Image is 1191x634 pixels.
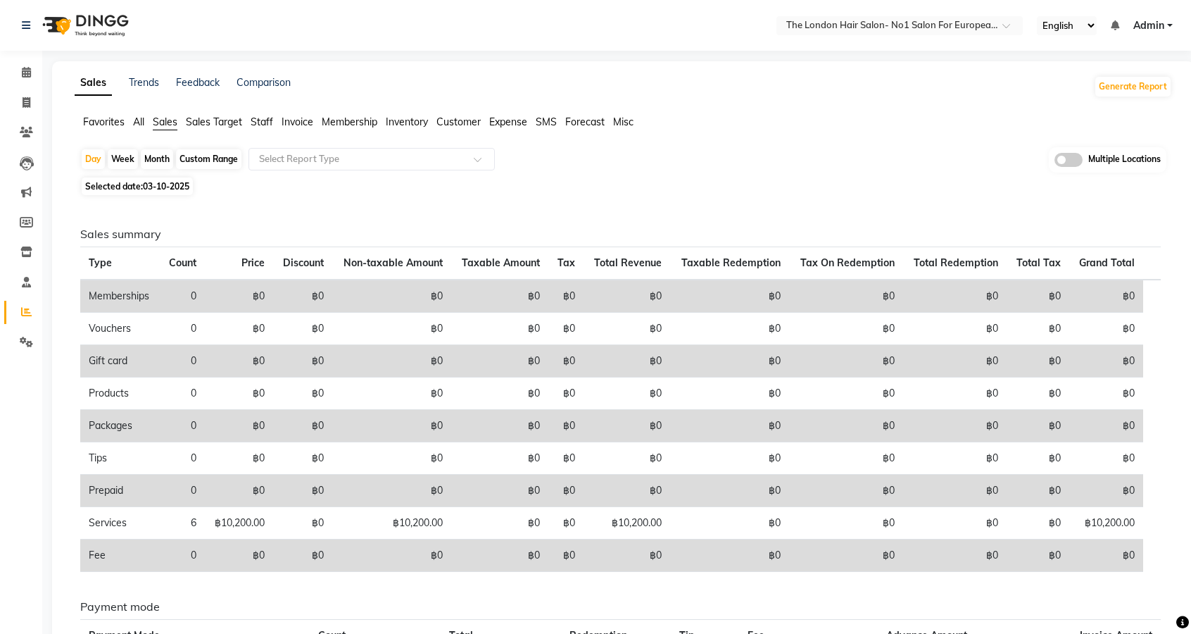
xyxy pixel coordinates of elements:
td: ฿0 [903,507,1007,540]
td: ฿0 [903,313,1007,345]
td: ฿0 [332,475,451,507]
span: Favorites [83,116,125,128]
div: Day [82,149,105,169]
td: ฿0 [1007,345,1069,378]
span: Total Redemption [914,256,998,269]
span: Discount [283,256,324,269]
td: 0 [160,410,205,442]
td: ฿0 [1007,507,1069,540]
a: Feedback [176,76,220,89]
span: Tax On Redemption [800,256,895,269]
td: ฿0 [273,313,332,345]
td: ฿0 [670,378,789,410]
a: Trends [129,76,159,89]
td: ฿0 [584,410,670,442]
td: ฿0 [273,442,332,475]
td: ฿0 [1069,280,1143,313]
td: ฿0 [548,442,584,475]
td: ฿0 [1007,378,1069,410]
td: ฿0 [273,475,332,507]
td: ฿0 [205,475,273,507]
td: ฿10,200.00 [584,507,670,540]
td: ฿0 [548,410,584,442]
td: ฿0 [789,378,903,410]
td: Vouchers [80,313,160,345]
td: ฿0 [451,410,548,442]
td: ฿0 [332,280,451,313]
span: Invoice [282,116,313,128]
span: All [133,116,144,128]
td: ฿0 [670,280,789,313]
td: Services [80,507,160,540]
td: ฿0 [273,507,332,540]
td: ฿0 [670,345,789,378]
td: ฿0 [205,410,273,442]
td: ฿0 [670,507,789,540]
td: ฿0 [670,475,789,507]
td: ฿0 [903,410,1007,442]
td: ฿0 [1007,410,1069,442]
td: ฿0 [789,540,903,572]
td: ฿0 [1069,410,1143,442]
td: ฿0 [584,442,670,475]
td: ฿0 [1069,442,1143,475]
td: ฿0 [548,280,584,313]
td: ฿0 [789,280,903,313]
td: ฿0 [451,442,548,475]
td: ฿10,200.00 [332,507,451,540]
span: Taxable Amount [462,256,540,269]
td: ฿0 [789,345,903,378]
td: ฿0 [903,540,1007,572]
td: ฿0 [273,280,332,313]
td: ฿0 [584,378,670,410]
td: 0 [160,475,205,507]
td: ฿0 [451,378,548,410]
td: ฿0 [205,442,273,475]
td: ฿0 [451,345,548,378]
span: Grand Total [1079,256,1135,269]
div: Week [108,149,138,169]
span: Expense [489,116,527,128]
td: ฿0 [584,345,670,378]
span: Tax [557,256,575,269]
td: ฿0 [451,280,548,313]
td: 0 [160,345,205,378]
td: 0 [160,378,205,410]
span: Taxable Redemption [681,256,781,269]
td: Memberships [80,280,160,313]
td: ฿0 [789,507,903,540]
span: Sales [153,116,177,128]
span: Price [241,256,265,269]
td: ฿0 [1007,313,1069,345]
td: Products [80,378,160,410]
td: ฿0 [548,540,584,572]
td: ฿0 [584,475,670,507]
td: ฿0 [205,540,273,572]
td: Packages [80,410,160,442]
td: ฿0 [451,475,548,507]
td: ฿0 [1007,280,1069,313]
td: ฿0 [548,313,584,345]
span: Count [169,256,196,269]
td: ฿0 [205,313,273,345]
span: Forecast [565,116,605,128]
span: Multiple Locations [1088,153,1161,167]
td: ฿0 [670,442,789,475]
button: Generate Report [1095,77,1171,97]
td: ฿0 [332,345,451,378]
a: Sales [75,70,112,96]
td: ฿0 [584,313,670,345]
td: ฿10,200.00 [1069,507,1143,540]
span: Selected date: [82,178,193,195]
td: ฿0 [1069,475,1143,507]
td: ฿0 [451,540,548,572]
td: ฿0 [332,378,451,410]
td: ฿0 [670,313,789,345]
td: ฿10,200.00 [205,507,273,540]
td: ฿0 [205,280,273,313]
div: Month [141,149,173,169]
td: ฿0 [789,313,903,345]
td: ฿0 [1069,378,1143,410]
td: ฿0 [903,442,1007,475]
img: logo [36,6,132,45]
